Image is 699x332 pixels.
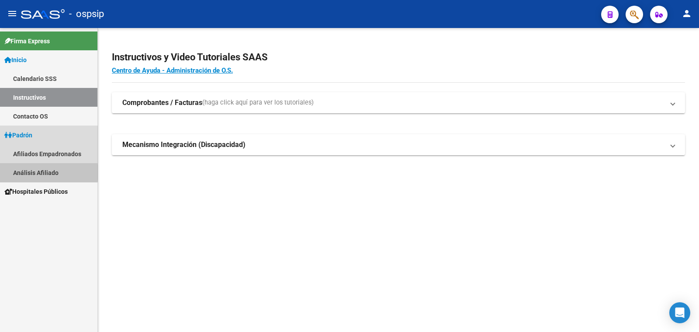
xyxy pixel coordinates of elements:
span: - ospsip [69,4,104,24]
span: Padrón [4,130,32,140]
h2: Instructivos y Video Tutoriales SAAS [112,49,685,66]
span: Inicio [4,55,27,65]
strong: Comprobantes / Facturas [122,98,202,108]
span: (haga click aquí para ver los tutoriales) [202,98,314,108]
span: Hospitales Públicos [4,187,68,196]
strong: Mecanismo Integración (Discapacidad) [122,140,246,150]
mat-icon: menu [7,8,17,19]
mat-icon: person [682,8,692,19]
mat-expansion-panel-header: Mecanismo Integración (Discapacidad) [112,134,685,155]
a: Centro de Ayuda - Administración de O.S. [112,66,233,74]
span: Firma Express [4,36,50,46]
div: Open Intercom Messenger [669,302,690,323]
mat-expansion-panel-header: Comprobantes / Facturas(haga click aquí para ver los tutoriales) [112,92,685,113]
